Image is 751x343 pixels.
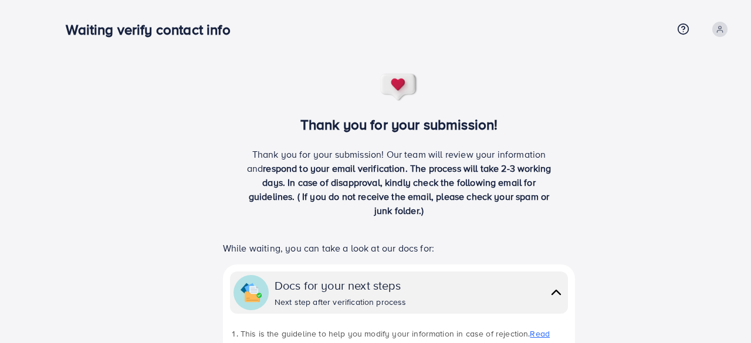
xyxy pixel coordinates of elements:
img: success [380,73,418,102]
div: Next step after verification process [275,296,407,308]
h3: Waiting verify contact info [66,21,239,38]
h3: Thank you for your submission! [204,116,595,133]
img: collapse [548,284,564,301]
p: While waiting, you can take a look at our docs for: [223,241,575,255]
p: Thank you for your submission! Our team will review your information and [242,147,556,218]
span: respond to your email verification. The process will take 2-3 working days. In case of disapprova... [249,162,552,217]
div: Docs for your next steps [275,277,407,294]
img: collapse [241,282,262,303]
